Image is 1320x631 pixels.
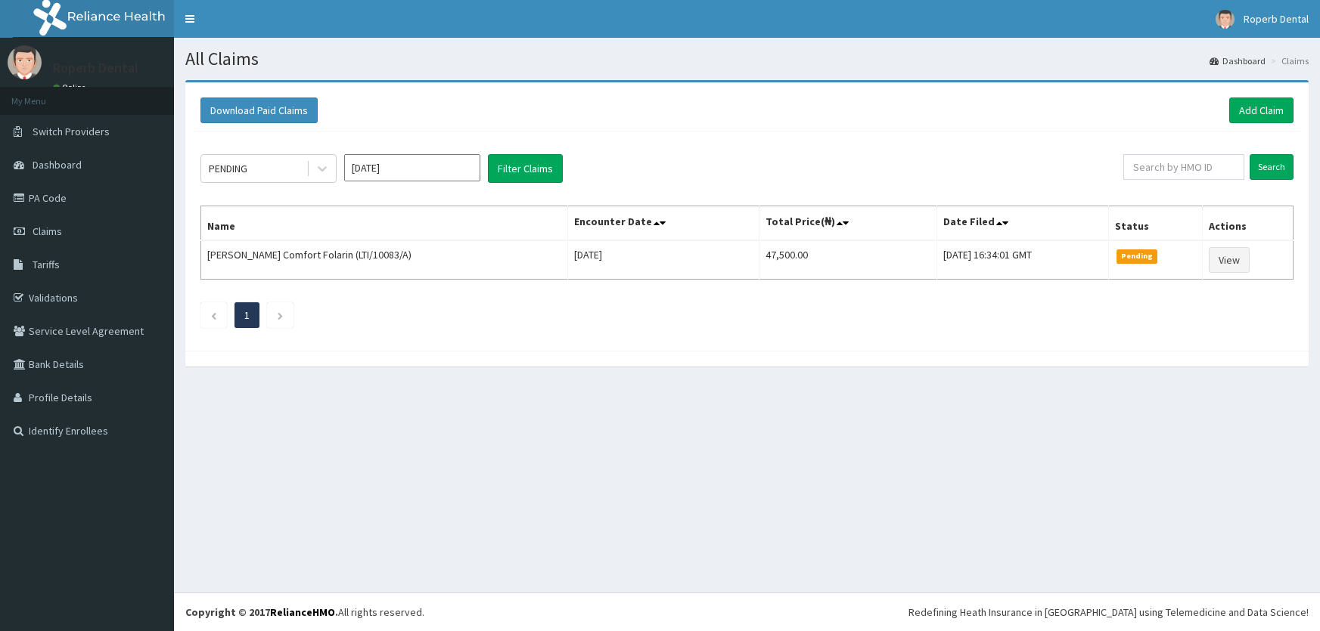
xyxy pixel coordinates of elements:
[1229,97,1294,123] a: Add Claim
[759,206,937,241] th: Total Price(₦)
[1117,249,1158,263] span: Pending
[937,206,1108,241] th: Date Filed
[344,154,480,181] input: Select Month and Year
[209,161,247,176] div: PENDING
[201,240,568,280] td: [PERSON_NAME] Comfort Folarin (LTI/10083/A)
[174,592,1320,631] footer: All rights reserved.
[488,154,563,183] button: Filter Claims
[210,308,217,322] a: Previous page
[1267,54,1309,67] li: Claims
[33,158,82,172] span: Dashboard
[53,61,138,75] p: Roperb Dental
[33,125,110,138] span: Switch Providers
[8,45,42,79] img: User Image
[1244,12,1309,26] span: Roperb Dental
[1216,10,1235,29] img: User Image
[1123,154,1244,180] input: Search by HMO ID
[33,224,62,238] span: Claims
[1250,154,1294,180] input: Search
[567,206,759,241] th: Encounter Date
[1210,54,1266,67] a: Dashboard
[908,605,1309,620] div: Redefining Heath Insurance in [GEOGRAPHIC_DATA] using Telemedicine and Data Science!
[1209,247,1250,273] a: View
[201,206,568,241] th: Name
[185,49,1309,69] h1: All Claims
[1108,206,1202,241] th: Status
[185,605,338,619] strong: Copyright © 2017 .
[244,308,250,322] a: Page 1 is your current page
[567,240,759,280] td: [DATE]
[759,240,937,280] td: 47,500.00
[277,308,284,322] a: Next page
[200,97,318,123] button: Download Paid Claims
[33,258,60,271] span: Tariffs
[53,82,89,93] a: Online
[270,605,335,619] a: RelianceHMO
[1203,206,1294,241] th: Actions
[937,240,1108,280] td: [DATE] 16:34:01 GMT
